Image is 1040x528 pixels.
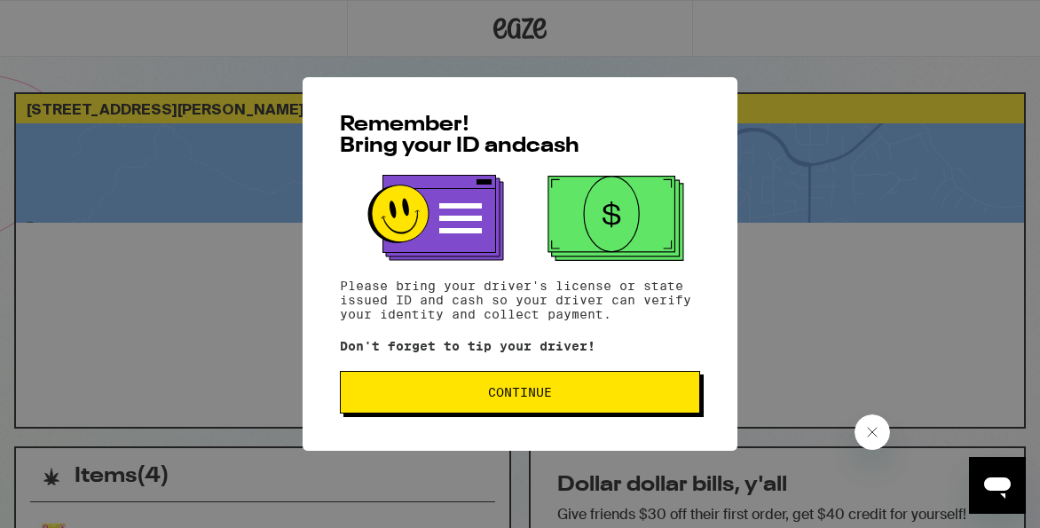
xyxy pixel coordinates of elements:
[11,12,128,27] span: Hi. Need any help?
[340,339,700,353] p: Don't forget to tip your driver!
[855,414,890,450] iframe: Close message
[340,279,700,321] p: Please bring your driver's license or state issued ID and cash so your driver can verify your ide...
[969,457,1026,514] iframe: Button to launch messaging window
[340,371,700,414] button: Continue
[488,386,552,398] span: Continue
[340,114,579,157] span: Remember! Bring your ID and cash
